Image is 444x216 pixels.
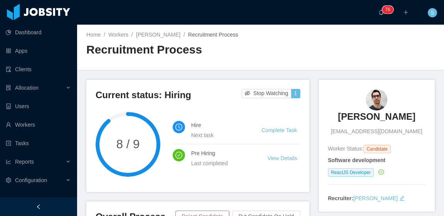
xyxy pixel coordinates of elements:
i: icon: solution [6,85,11,90]
a: Workers [108,32,128,38]
span: Recruitment Process [188,32,238,38]
a: [PERSON_NAME] [338,111,415,127]
a: [PERSON_NAME] [353,195,398,201]
img: db7c8854-fe6d-4f09-8ae8-4008e8a469d0_6720e26113a9c-90w.png [366,89,387,111]
a: Home [86,32,101,38]
button: icon: eye-invisibleStop Watching [242,89,291,98]
h4: Hire [191,121,243,129]
span: / [183,32,185,38]
sup: 76 [382,6,393,13]
div: Last completed [191,159,249,167]
i: icon: setting [6,177,11,183]
p: 6 [388,6,390,13]
a: icon: check-circle [377,169,384,175]
a: icon: pie-chartDashboard [6,25,71,40]
span: Configuration [15,177,47,183]
a: [PERSON_NAME] [136,32,180,38]
span: Reports [15,159,34,165]
i: icon: edit [399,196,405,201]
span: Candidate [363,145,391,153]
span: [EMAIL_ADDRESS][DOMAIN_NAME] [331,127,422,136]
i: icon: check-circle [175,152,182,159]
i: icon: check-circle [378,169,384,175]
p: 7 [385,6,388,13]
span: ReactJS Developer [328,168,374,177]
a: icon: auditClients [6,62,71,77]
div: Next task [191,131,243,139]
button: 1 [291,89,300,98]
i: icon: clock-circle [175,124,182,131]
a: icon: robotUsers [6,99,71,114]
a: View Details [267,155,297,161]
a: icon: profileTasks [6,136,71,151]
span: Allocation [15,85,39,91]
h3: Current status: Hiring [96,89,242,101]
i: icon: line-chart [6,159,11,164]
span: Worker Status: [328,146,363,152]
span: 8 / 9 [96,138,160,150]
strong: Software development [328,157,385,163]
h3: [PERSON_NAME] [338,111,415,123]
h4: Pre Hiring [191,149,249,157]
a: icon: appstoreApps [6,43,71,59]
strong: Recruiter: [328,195,353,201]
i: icon: plus [403,10,409,15]
span: / [104,32,105,38]
a: Complete Task [261,127,297,133]
h2: Recruitment Process [86,42,261,58]
span: S [431,8,434,17]
span: / [131,32,133,38]
a: icon: userWorkers [6,117,71,132]
i: icon: bell [378,10,384,15]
